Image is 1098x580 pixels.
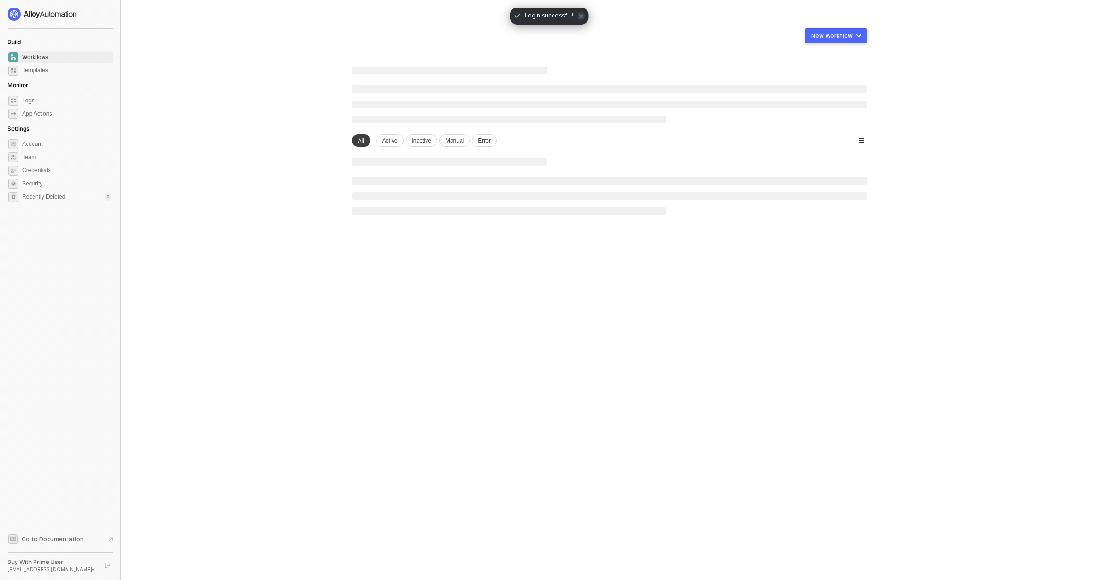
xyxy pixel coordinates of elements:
span: Go to Documentation [22,535,84,543]
span: settings [8,139,18,149]
span: Team [22,151,111,163]
span: icon-app-actions [8,109,18,119]
span: Monitor [8,82,28,89]
div: 0 [105,193,111,201]
span: Logs [22,95,111,106]
span: Account [22,138,111,150]
div: Error [472,134,497,147]
button: New Workflow [805,28,867,43]
span: Login successful! [525,11,573,21]
span: Workflows [22,51,111,63]
span: document-arrow [106,535,116,544]
span: Security [22,178,111,189]
img: logo [8,8,77,21]
span: icon-logs [8,96,18,106]
span: team [8,152,18,162]
span: marketplace [8,66,18,76]
span: Settings [8,125,29,132]
span: dashboard [8,52,18,62]
div: All [352,134,370,147]
span: credentials [8,166,18,176]
span: Recently Deleted [22,193,65,201]
span: logout [105,563,110,568]
a: logo [8,8,113,21]
div: Manual [439,134,470,147]
span: security [8,179,18,189]
div: Active [376,134,404,147]
span: icon-check [513,12,521,19]
span: Credentials [22,165,111,176]
span: documentation [8,534,18,544]
a: Knowledge Base [8,533,113,545]
div: New Workflow [811,32,853,40]
span: icon-close [577,12,585,20]
span: Build [8,38,21,45]
div: Buy With Prime User [8,558,96,566]
span: settings [8,192,18,202]
span: Templates [22,65,111,76]
div: Inactive [406,134,437,147]
div: App Actions [22,110,52,118]
div: [EMAIL_ADDRESS][DOMAIN_NAME] • [8,566,96,572]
